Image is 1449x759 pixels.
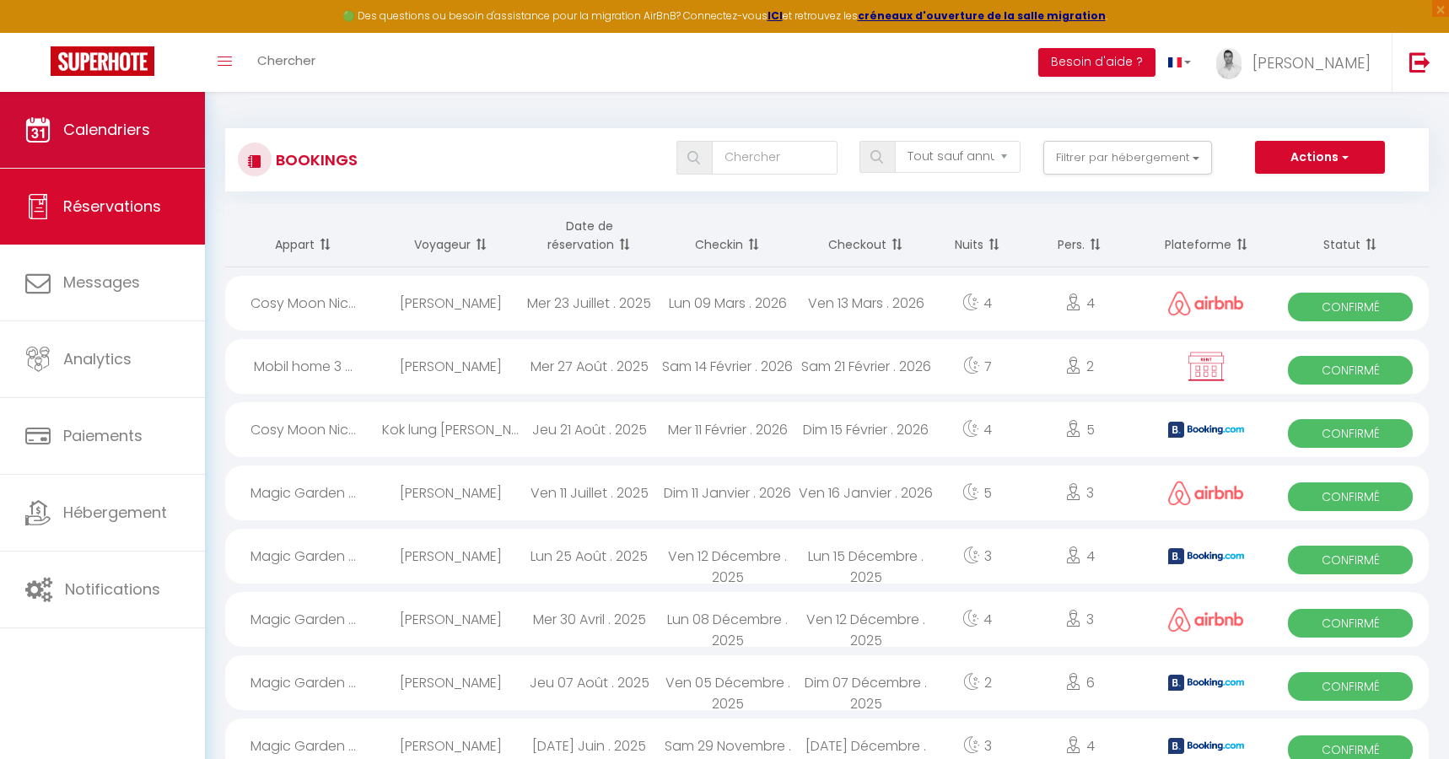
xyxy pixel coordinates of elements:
[1216,48,1242,79] img: ...
[382,204,520,267] th: Sort by guest
[1020,204,1140,267] th: Sort by people
[1204,33,1392,92] a: ... [PERSON_NAME]
[1038,48,1155,77] button: Besoin d'aide ?
[1252,52,1371,73] span: [PERSON_NAME]
[63,196,161,217] span: Réservations
[1273,204,1430,267] th: Sort by status
[520,204,659,267] th: Sort by booking date
[257,51,315,69] span: Chercher
[935,204,1020,267] th: Sort by nights
[1377,683,1436,746] iframe: Chat
[858,8,1106,23] a: créneaux d'ouverture de la salle migration
[712,141,838,175] input: Chercher
[1140,204,1273,267] th: Sort by channel
[65,579,160,600] span: Notifications
[659,204,797,267] th: Sort by checkin
[63,348,132,369] span: Analytics
[768,8,783,23] a: ICI
[63,272,140,293] span: Messages
[51,46,154,76] img: Super Booking
[63,502,167,523] span: Hébergement
[1255,141,1385,175] button: Actions
[797,204,935,267] th: Sort by checkout
[245,33,328,92] a: Chercher
[1043,141,1212,175] button: Filtrer par hébergement
[225,204,382,267] th: Sort by rentals
[13,7,64,57] button: Ouvrir le widget de chat LiveChat
[272,141,358,179] h3: Bookings
[63,119,150,140] span: Calendriers
[63,425,143,446] span: Paiements
[1409,51,1430,73] img: logout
